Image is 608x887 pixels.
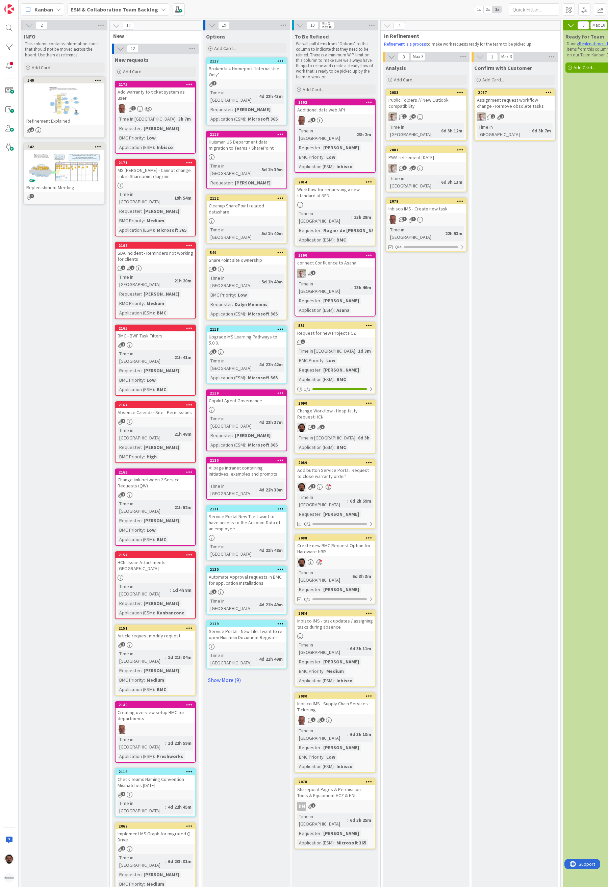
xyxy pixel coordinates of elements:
[297,116,306,125] img: HB
[295,105,375,114] div: Additional data web API
[218,21,230,29] span: 19
[27,78,104,83] div: 540
[24,77,104,83] div: 540
[388,123,438,138] div: Time in [GEOGRAPHIC_DATA]
[127,45,138,53] span: 12
[71,6,158,13] b: ESM & Collaboration Team Backlog
[116,81,195,87] div: 2175
[578,21,589,29] span: 0
[207,566,286,573] div: 2130
[118,115,176,123] div: Time in [GEOGRAPHIC_DATA]
[295,610,375,631] div: 2084Inbisco IMS - task updates / assigning tasks during absence
[295,258,375,267] div: connect Confluence to Asana
[144,300,145,307] span: :
[207,390,286,405] div: 2119Copilot Agent Governance
[209,301,232,308] div: Requester
[207,506,286,533] div: 2131Service Portal New Tile: I want to have access to the Account Data of an employee
[207,195,286,201] div: 2112
[4,4,14,14] img: Visit kanbanzone.com
[351,284,352,291] span: :
[411,114,416,119] span: 4
[295,185,375,200] div: Workflow for requesting a new standard at NEN
[386,164,466,173] div: Rd
[386,204,466,213] div: Inbisco IMS - Create new task
[475,90,555,110] div: 2087Assignment request workflow change - Remove obsolete tasks
[118,125,141,132] div: Requester
[116,823,195,844] div: 2069Implement MS Graph for migrated Q Drive
[592,24,605,27] div: Max 10
[402,217,407,221] span: 1
[173,277,193,284] div: 21h 20m
[321,227,322,234] span: :
[389,148,466,152] div: 2081
[321,144,322,151] span: :
[212,267,217,271] span: 1
[297,297,321,304] div: Requester
[116,243,195,249] div: 2168
[486,53,498,61] span: 1
[116,160,195,181] div: 2171MS [PERSON_NAME] - Cannot change link in Sharepoint diagram
[386,153,466,162] div: PWA retirement [DATE]
[354,131,355,138] span: :
[209,179,232,186] div: Requester
[438,127,439,134] span: :
[207,131,286,152] div: 2113Huisman US Department data migration to Teams / SharePoint
[145,134,157,142] div: Low
[297,210,351,225] div: Time in [GEOGRAPHIC_DATA]
[259,230,260,237] span: :
[118,144,154,151] div: Application (ESM)
[388,175,438,189] div: Time in [GEOGRAPHIC_DATA]
[321,297,322,304] span: :
[295,252,375,267] div: 2160connect Confluence to Asana
[116,625,195,640] div: 2151Article request modify request
[246,115,279,123] div: Microsoft 365
[402,114,407,119] span: 2
[207,131,286,137] div: 2113
[210,132,286,137] div: 2113
[298,100,375,105] div: 2162
[116,81,195,102] div: 2175Add warranty to ticket system as user
[386,90,466,96] div: 2083
[24,183,104,192] div: Replenishment Meeting
[209,162,259,177] div: Time in [GEOGRAPHIC_DATA]
[207,195,286,216] div: 2112Cleanup SharePoint related datashare
[207,201,286,216] div: Cleanup SharePoint related datashare
[116,552,195,558] div: 2154
[386,65,406,71] span: Analysis
[245,115,246,123] span: :
[207,457,286,463] div: 2120
[207,457,286,478] div: 2120AI page intranet containing initiatives, examples and prompts
[295,33,329,40] span: To Be Refined
[257,93,284,100] div: 4d 22h 43m
[116,402,195,417] div: 2164Absence Calendar Site - Permissions
[295,423,375,432] div: AC
[118,290,141,298] div: Requester
[295,693,375,714] div: 2080Inbisco IMS - Supply Chain Services Ticketing
[24,117,104,125] div: Refinement Explained
[119,160,195,165] div: 2171
[295,179,375,185] div: 2014
[24,77,104,125] div: 540Refinement Explained
[207,326,286,347] div: 2118Upgrade MS Learning Pathways to 5.0.0.
[131,106,136,110] span: 1
[154,226,155,234] span: :
[384,41,427,47] a: Refinement is a process
[142,290,181,298] div: [PERSON_NAME]
[24,33,35,40] span: INFO
[27,145,104,149] div: 542
[295,483,375,491] div: AC
[144,134,145,142] span: :
[297,306,334,314] div: Application (ESM)
[442,230,444,237] span: :
[233,179,272,186] div: [PERSON_NAME]
[334,163,335,170] span: :
[232,179,233,186] span: :
[207,390,286,396] div: 2119
[439,178,464,186] div: 6d 3h 13m
[295,400,375,421] div: 2090Change Workflow - Hospitality Request HCN
[295,116,375,125] div: HB
[297,153,324,161] div: BMC Priority
[352,213,373,221] div: 23h 29m
[295,802,375,811] div: DM
[24,144,104,150] div: 542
